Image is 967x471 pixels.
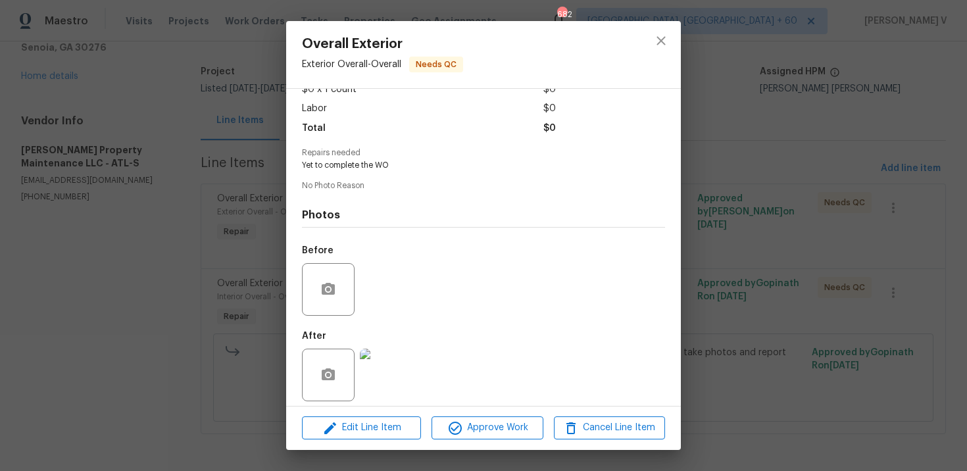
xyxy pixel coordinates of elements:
span: Exterior Overall - Overall [302,60,401,69]
span: No Photo Reason [302,182,665,190]
span: Repairs needed [302,149,665,157]
h4: Photos [302,209,665,222]
h5: After [302,332,326,341]
div: 682 [557,8,566,21]
span: Overall Exterior [302,37,463,51]
button: close [645,25,677,57]
span: $0 [543,119,556,138]
span: Approve Work [435,420,539,436]
h5: Before [302,246,334,255]
button: Cancel Line Item [554,416,665,439]
span: $0 x 1 count [302,80,357,99]
span: Needs QC [410,58,462,71]
span: $0 [543,99,556,118]
span: Edit Line Item [306,420,417,436]
button: Edit Line Item [302,416,421,439]
span: Total [302,119,326,138]
span: Cancel Line Item [558,420,661,436]
span: Labor [302,99,327,118]
span: $0 [543,80,556,99]
span: Yet to complete the WO [302,160,629,171]
button: Approve Work [432,416,543,439]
